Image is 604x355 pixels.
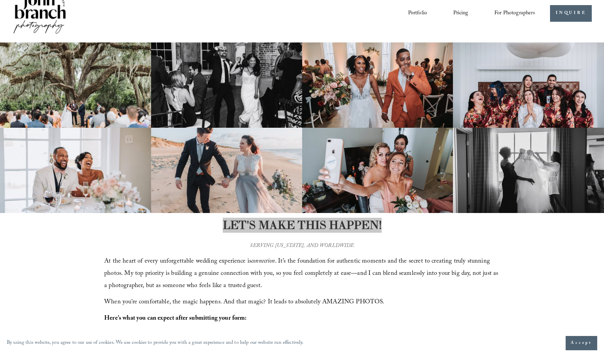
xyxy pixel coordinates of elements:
em: connection [251,256,275,267]
span: At the heart of every unforgettable wedding experience is . It’s the foundation for authentic mom... [104,256,500,291]
img: Wedding couple holding hands on a beach, dressed in formal attire. [151,128,302,213]
a: INQUIRE [550,5,592,22]
strong: LET'S MAKE THIS HAPPEN! [223,218,382,232]
strong: Here’s what you can expect after submitting your form: [104,314,246,324]
span: • I’ll get back to you within hours (though weekends might take a little longer) [104,330,349,340]
img: Group of people wearing floral robes, smiling and laughing, seated on a bed with a large white la... [453,42,604,128]
img: Three women taking a selfie in a room, dressed for a special occasion. The woman in front holds a... [302,128,453,213]
em: SERVING [US_STATE], AND WORLDWIDE [250,242,354,251]
strong: Quick Response: [106,330,151,340]
span: Accept [571,340,592,347]
a: folder dropdown [494,7,535,19]
a: Pricing [453,7,469,19]
button: Accept [566,336,597,350]
span: For Photographers [494,8,535,19]
img: Two women holding up a wedding dress in front of a window, one in a dark dress and the other in a... [453,128,604,213]
img: Bride and groom walking down the aisle in wedding attire, bride holding bouquet. [302,42,453,128]
p: By using this website, you agree to our use of cookies. We use cookies to provide you with a grea... [7,338,304,348]
a: Portfolio [408,7,427,19]
img: A bride and groom energetically entering a wedding reception with guests cheering and clapping, s... [151,42,302,128]
span: When you’re comfortable, the magic happens. And that magic? It leads to absolutely AMAZING PHOTOS. [104,297,384,308]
